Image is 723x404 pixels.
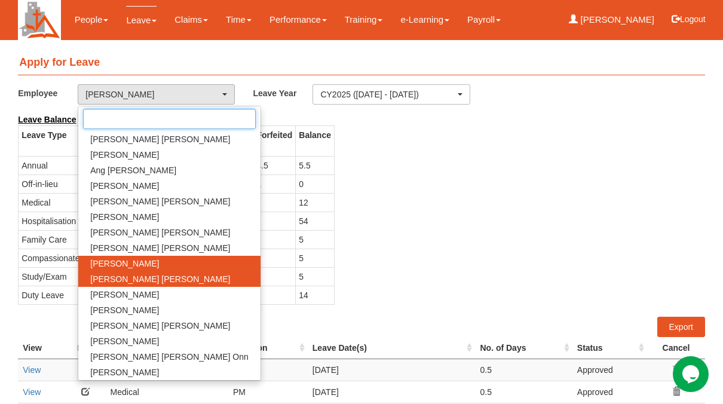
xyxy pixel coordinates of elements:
[296,212,335,230] td: 54
[19,193,83,212] td: Medical
[475,381,572,403] td: 0.5
[475,359,572,381] td: 0.5
[673,356,711,392] iframe: chat widget
[90,195,230,207] span: [PERSON_NAME] [PERSON_NAME]
[90,133,230,145] span: [PERSON_NAME] [PERSON_NAME]
[308,359,476,381] td: [DATE]
[19,249,83,267] td: Compassionate
[19,156,83,175] td: Annual
[308,381,476,403] td: [DATE]
[23,365,41,375] a: View
[253,212,296,230] td: -
[19,267,83,286] td: Study/Exam
[23,387,41,397] a: View
[269,6,327,33] a: Performance
[90,273,230,285] span: [PERSON_NAME] [PERSON_NAME]
[18,337,65,359] th: View
[647,337,704,359] th: Cancel
[253,267,296,286] td: -
[19,126,83,156] th: Leave Type
[85,88,220,100] div: [PERSON_NAME]
[90,335,159,347] span: [PERSON_NAME]
[83,109,256,129] input: Search
[569,6,654,33] a: [PERSON_NAME]
[19,286,83,304] td: Duty Leave
[253,126,296,156] th: Forfeited
[19,230,83,249] td: Family Care
[253,84,313,102] label: Leave Year
[320,88,455,100] div: CY2025 ([DATE] - [DATE])
[308,337,476,359] th: Leave Date(s) : activate to sort column ascending
[253,175,296,193] td: 1
[75,6,109,33] a: People
[663,5,714,33] button: Logout
[475,337,572,359] th: No. of Days : activate to sort column ascending
[296,156,335,175] td: 5.5
[657,317,705,337] a: Export
[296,249,335,267] td: 5
[90,180,159,192] span: [PERSON_NAME]
[78,84,235,105] button: [PERSON_NAME]
[65,337,106,359] th: Edit
[345,6,383,33] a: Training
[90,351,249,363] span: [PERSON_NAME] [PERSON_NAME] Onn
[90,366,159,378] span: [PERSON_NAME]
[90,258,159,270] span: [PERSON_NAME]
[572,381,647,403] td: Approved
[296,230,335,249] td: 5
[400,6,449,33] a: e-Learning
[90,242,230,254] span: [PERSON_NAME] [PERSON_NAME]
[228,359,308,381] td: PM
[253,193,296,212] td: -
[296,286,335,304] td: 14
[126,6,157,34] a: Leave
[18,51,705,75] h4: Apply for Leave
[90,304,159,316] span: [PERSON_NAME]
[253,286,296,304] td: -
[572,359,647,381] td: Approved
[296,267,335,286] td: 5
[572,337,647,359] th: Status : activate to sort column ascending
[226,6,252,33] a: Time
[19,175,83,193] td: Off-in-lieu
[90,149,159,161] span: [PERSON_NAME]
[253,230,296,249] td: -
[296,126,335,156] th: Balance
[90,289,159,301] span: [PERSON_NAME]
[467,6,501,33] a: Payroll
[90,164,176,176] span: Ang [PERSON_NAME]
[90,211,159,223] span: [PERSON_NAME]
[174,6,208,33] a: Claims
[228,381,308,403] td: PM
[18,115,76,124] b: Leave Balance
[18,84,78,102] label: Employee
[296,175,335,193] td: 0
[313,84,470,105] button: CY2025 ([DATE] - [DATE])
[90,227,230,238] span: [PERSON_NAME] [PERSON_NAME]
[228,337,308,359] th: Duration : activate to sort column ascending
[296,193,335,212] td: 12
[253,156,296,175] td: 4.5
[253,249,296,267] td: -
[19,212,83,230] td: Hospitalisation
[106,381,228,403] td: Medical
[90,320,230,332] span: [PERSON_NAME] [PERSON_NAME]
